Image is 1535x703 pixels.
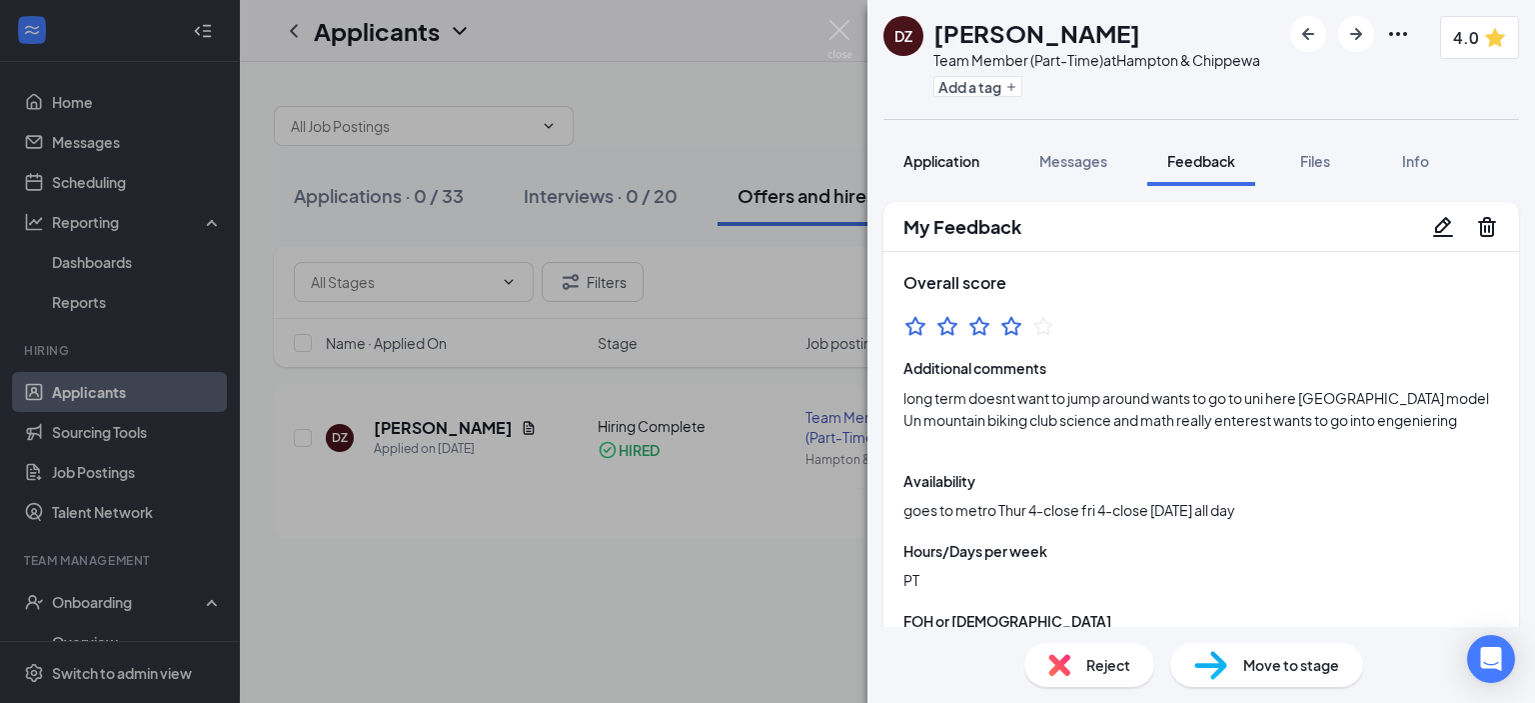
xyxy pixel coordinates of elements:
[933,76,1022,97] button: PlusAdd a tag
[1467,635,1515,683] div: Open Intercom Messenger
[1338,16,1374,52] button: ArrowRight
[935,314,959,338] svg: StarBorder
[1005,81,1017,93] svg: Plus
[1453,25,1479,50] span: 4.0
[903,214,1021,239] h2: My Feedback
[1086,654,1130,676] span: Reject
[903,272,1499,294] h3: Overall score
[1290,16,1326,52] button: ArrowLeftNew
[903,357,1499,379] span: Additional comments
[903,152,979,170] span: Application
[903,501,1235,519] span: goes to metro Thur 4-close fri 4-close [DATE] all day
[1344,22,1368,46] svg: ArrowRight
[903,611,1111,631] div: FOH or [DEMOGRAPHIC_DATA]
[1402,152,1429,170] span: Info
[903,471,975,491] div: Availability
[933,50,1260,70] div: Team Member (Part-Time) at Hampton & Chippewa
[967,314,991,338] svg: StarBorder
[903,541,1047,561] div: Hours/Days per week
[1167,152,1235,170] span: Feedback
[894,26,912,46] div: DZ
[933,16,1140,50] h1: [PERSON_NAME]
[1031,314,1055,338] svg: StarBorder
[903,571,919,589] span: PT
[1243,654,1339,676] span: Move to stage
[1300,152,1330,170] span: Files
[1475,215,1499,239] svg: Trash
[903,387,1499,431] span: long term doesnt want to jump around wants to go to uni here [GEOGRAPHIC_DATA] model Un mountain ...
[1296,22,1320,46] svg: ArrowLeftNew
[903,314,927,338] svg: StarBorder
[1431,215,1455,239] svg: Pencil
[1039,152,1107,170] span: Messages
[999,314,1023,338] svg: StarBorder
[1386,22,1410,46] svg: Ellipses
